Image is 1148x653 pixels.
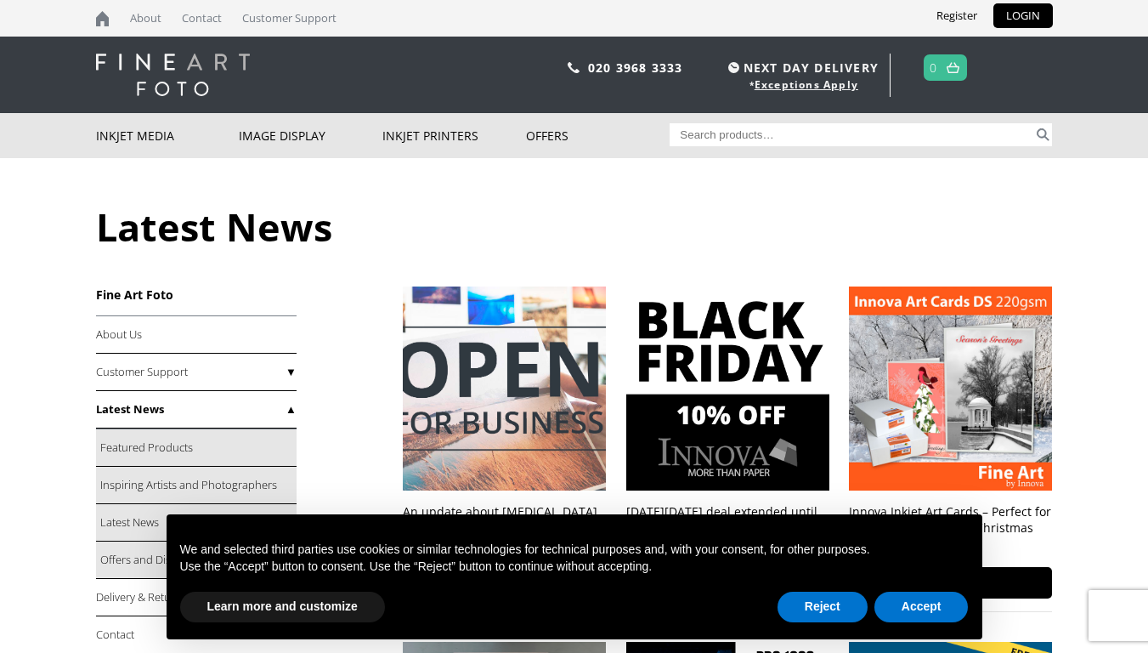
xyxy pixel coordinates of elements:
p: We and selected third parties use cookies or similar technologies for technical purposes and, wit... [180,542,969,559]
a: Exceptions Apply [755,77,858,92]
p: Use the “Accept” button to consent. Use the “Reject” button to continue without accepting. [180,559,969,576]
img: phone.svg [568,62,580,73]
a: Offers [526,113,670,158]
img: basket.svg [947,62,959,73]
img: logo-white.svg [96,54,250,96]
a: Inkjet Printers [382,113,526,158]
a: Register [924,3,990,28]
a: Featured Products [96,429,297,467]
a: Customer Support [96,354,297,391]
button: Search [1033,123,1053,146]
a: Image Display [239,113,382,158]
a: LOGIN [993,3,1053,28]
img: time.svg [728,62,739,73]
a: Delivery & Returns [96,579,297,616]
a: 0 [930,55,937,80]
button: Accept [874,592,969,622]
h3: Fine Art Foto [96,287,297,303]
a: Offers and Discounts [96,542,297,579]
a: About Us [96,316,297,354]
button: Learn more and customize [180,592,385,622]
a: Latest News [96,391,297,429]
h1: Latest News [96,201,1053,253]
a: 020 3968 3333 [588,60,683,76]
span: NEXT DAY DELIVERY [724,58,879,77]
a: Latest News [96,504,297,542]
a: Inkjet Media [96,113,240,158]
input: Search products… [670,123,1033,146]
button: Reject [778,592,868,622]
a: Inspiring Artists and Photographers [96,467,297,504]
